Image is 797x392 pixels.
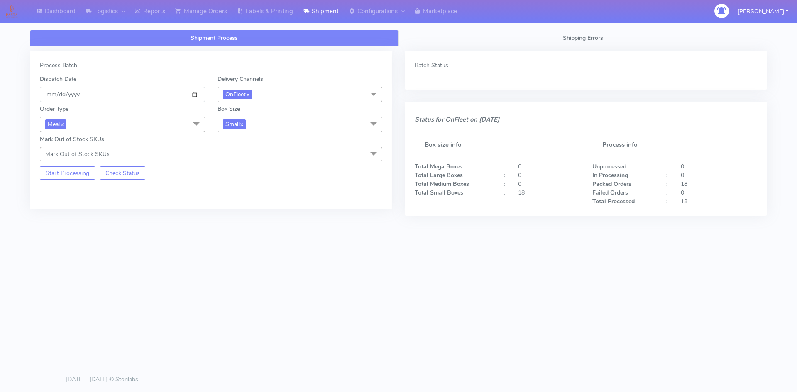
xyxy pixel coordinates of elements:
[592,163,626,170] strong: Unprocessed
[191,34,238,42] span: Shipment Process
[218,75,263,83] label: Delivery Channels
[40,166,95,180] button: Start Processing
[40,61,382,70] div: Process Batch
[240,119,243,128] a: x
[30,30,767,46] ul: Tabs
[512,180,586,188] div: 0
[60,119,64,128] a: x
[592,131,758,158] h5: Process info
[512,171,586,180] div: 0
[666,180,667,188] strong: :
[592,197,635,205] strong: Total Processed
[504,180,505,188] strong: :
[592,189,628,197] strong: Failed Orders
[223,119,246,129] span: Small
[666,197,667,205] strong: :
[223,90,252,99] span: OnFleet
[218,105,240,113] label: Box Size
[563,34,603,42] span: Shipping Errors
[675,162,763,171] div: 0
[675,180,763,188] div: 18
[512,162,586,171] div: 0
[40,135,104,144] label: Mark Out of Stock SKUs
[731,3,795,20] button: [PERSON_NAME]
[246,90,249,98] a: x
[592,171,628,179] strong: In Processing
[415,131,580,158] h5: Box size info
[415,115,499,124] i: Status for OnFleet on [DATE]
[100,166,146,180] button: Check Status
[666,163,667,170] strong: :
[592,180,631,188] strong: Packed Orders
[666,189,667,197] strong: :
[504,163,505,170] strong: :
[666,171,667,179] strong: :
[675,171,763,180] div: 0
[504,189,505,197] strong: :
[415,61,757,70] div: Batch Status
[512,188,586,197] div: 18
[415,189,463,197] strong: Total Small Boxes
[675,188,763,197] div: 0
[675,197,763,206] div: 18
[40,75,76,83] label: Dispatch Date
[45,150,110,158] span: Mark Out of Stock SKUs
[45,119,66,129] span: Meal
[415,171,463,179] strong: Total Large Boxes
[504,171,505,179] strong: :
[40,105,68,113] label: Order Type
[415,163,462,170] strong: Total Mega Boxes
[415,180,469,188] strong: Total Medium Boxes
